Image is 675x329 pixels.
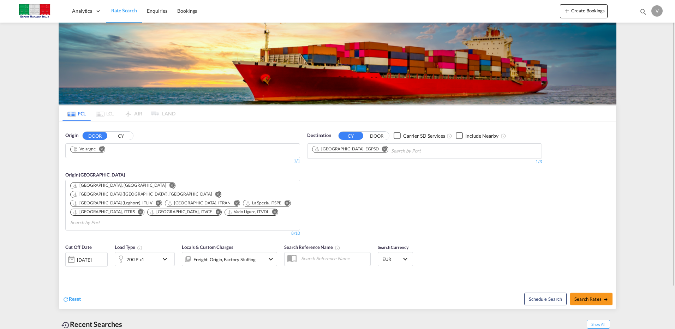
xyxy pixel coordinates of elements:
md-icon: Unchecked: Ignores neighbouring ports when fetching rates.Checked : Includes neighbouring ports w... [501,133,506,139]
div: Include Nearby [465,132,498,139]
span: Reset [69,296,81,302]
div: Press delete to remove this chip. [73,183,167,189]
span: Cut Off Date [65,244,92,250]
span: Load Type [115,244,143,250]
md-tab-item: FCL [62,106,91,121]
div: Port Said, EGPSD [315,146,379,152]
span: Show All [587,320,610,329]
div: Press delete to remove this chip. [73,191,213,197]
div: Trieste, ITTRS [73,209,135,215]
div: Venezia, ITVCE [150,209,213,215]
div: 20GP x1icon-chevron-down [115,252,175,266]
span: Origin [65,132,78,139]
button: Remove [165,183,175,190]
div: OriginDOOR CY Chips container. Use arrow keys to select chips.1/1Origin [GEOGRAPHIC_DATA] Chips c... [59,121,616,309]
input: Chips input. [70,217,137,228]
button: icon-plus 400-fgCreate Bookings [560,4,608,18]
div: 8/10 [291,231,300,237]
div: Press delete to remove this chip. [73,209,136,215]
div: Ancona, ITAOI [73,183,166,189]
md-chips-wrap: Chips container. Use arrow keys to select chips. [311,144,461,157]
button: DOOR [364,132,389,140]
div: Press delete to remove this chip. [315,146,380,152]
div: V [651,5,663,17]
md-select: Select Currency: € EUREuro [382,254,409,264]
md-chips-wrap: Chips container. Use arrow keys to select chips. [69,180,296,228]
button: Search Ratesicon-arrow-right [570,293,613,305]
div: Volargne [73,146,96,152]
span: Search Rates [574,296,608,302]
button: CY [108,132,133,140]
span: Rate Search [111,7,137,13]
md-icon: icon-magnify [639,8,647,16]
span: Bookings [177,8,197,14]
span: Search Reference Name [284,244,340,250]
div: Press delete to remove this chip. [73,200,154,206]
div: Press delete to remove this chip. [73,146,97,152]
button: Remove [377,146,388,153]
md-datepicker: Select [65,266,71,275]
md-icon: Unchecked: Search for CY (Container Yard) services for all selected carriers.Checked : Search for... [447,133,452,139]
div: Press delete to remove this chip. [245,200,282,206]
input: Search Reference Name [298,253,370,264]
div: Ravenna, ITRAN [167,200,231,206]
div: icon-magnify [639,8,647,18]
div: Press delete to remove this chip. [150,209,214,215]
div: Freight Origin Factory Stuffingicon-chevron-down [182,252,277,266]
md-icon: icon-refresh [62,296,69,303]
button: Remove [280,200,291,207]
div: Genova (Genoa), ITGOA [73,191,212,197]
span: EUR [382,256,402,262]
button: Note: By default Schedule search will only considerorigin ports, destination ports and cut off da... [524,293,567,305]
md-checkbox: Checkbox No Ink [394,132,445,139]
span: Analytics [72,7,92,14]
button: Remove [267,209,278,216]
span: Search Currency [378,245,408,250]
md-icon: icon-chevron-down [267,255,275,263]
span: Locals & Custom Charges [182,244,233,250]
button: Remove [94,146,105,153]
span: Destination [307,132,331,139]
span: Origin [GEOGRAPHIC_DATA] [65,172,125,178]
button: Remove [210,191,221,198]
md-icon: icon-chevron-down [161,255,173,263]
div: Carrier SD Services [403,132,445,139]
div: Vado Ligure, ITVDL [227,209,269,215]
md-icon: icon-plus 400-fg [563,6,571,15]
md-pagination-wrapper: Use the left and right arrow keys to navigate between tabs [62,106,175,121]
div: Livorno (Leghorn), ITLIV [73,200,153,206]
button: Remove [133,209,144,216]
div: [DATE] [65,252,108,267]
button: Remove [211,209,221,216]
div: 1/1 [65,158,300,164]
div: icon-refreshReset [62,295,81,303]
button: Remove [229,200,240,207]
md-chips-wrap: Chips container. Use arrow keys to select chips. [69,144,111,156]
button: DOOR [83,132,107,140]
md-icon: Your search will be saved by the below given name [335,245,340,251]
div: Freight Origin Factory Stuffing [193,255,256,264]
button: Remove [151,200,162,207]
img: LCL+%26+FCL+BACKGROUND.png [59,23,616,104]
md-icon: icon-information-outline [137,245,143,251]
div: 1/3 [307,159,542,165]
img: 51022700b14f11efa3148557e262d94e.jpg [11,3,58,19]
div: Press delete to remove this chip. [167,200,232,206]
input: Chips input. [391,145,458,157]
div: La Spezia, ITSPE [245,200,281,206]
button: CY [339,132,363,140]
div: 20GP x1 [126,255,144,264]
div: Press delete to remove this chip. [227,209,270,215]
md-icon: icon-arrow-right [603,297,608,302]
div: [DATE] [77,257,91,263]
span: Enquiries [147,8,167,14]
md-checkbox: Checkbox No Ink [456,132,498,139]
